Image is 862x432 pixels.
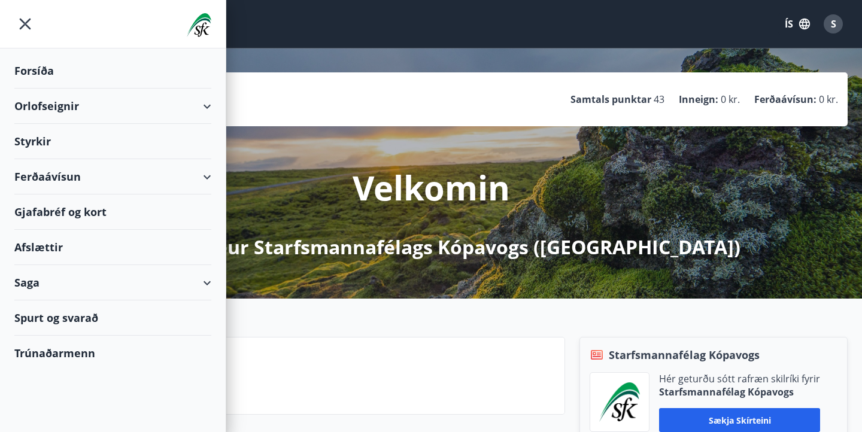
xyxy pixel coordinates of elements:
[778,13,817,35] button: ÍS
[819,10,848,38] button: S
[570,93,651,106] p: Samtals punktar
[14,124,211,159] div: Styrkir
[102,367,555,388] p: Spurt og svarað
[14,194,211,230] div: Gjafabréf og kort
[659,372,820,385] p: Hér geturðu sótt rafræn skilríki fyrir
[187,13,211,37] img: union_logo
[654,93,664,106] span: 43
[14,265,211,300] div: Saga
[721,93,740,106] span: 0 kr.
[609,347,760,363] span: Starfsmannafélag Kópavogs
[679,93,718,106] p: Inneign :
[14,159,211,194] div: Ferðaávísun
[14,89,211,124] div: Orlofseignir
[14,230,211,265] div: Afslættir
[659,385,820,398] p: Starfsmannafélag Kópavogs
[599,382,640,422] img: x5MjQkxwhnYn6YREZUTEa9Q4KsBUeQdWGts9Dj4O.png
[14,13,36,35] button: menu
[14,53,211,89] div: Forsíða
[14,300,211,336] div: Spurt og svarað
[353,165,510,210] p: Velkomin
[122,234,740,260] p: á Mínar síður Starfsmannafélags Kópavogs ([GEOGRAPHIC_DATA])
[754,93,817,106] p: Ferðaávísun :
[831,17,836,31] span: S
[14,336,211,370] div: Trúnaðarmenn
[659,408,820,432] button: Sækja skírteini
[819,93,838,106] span: 0 kr.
